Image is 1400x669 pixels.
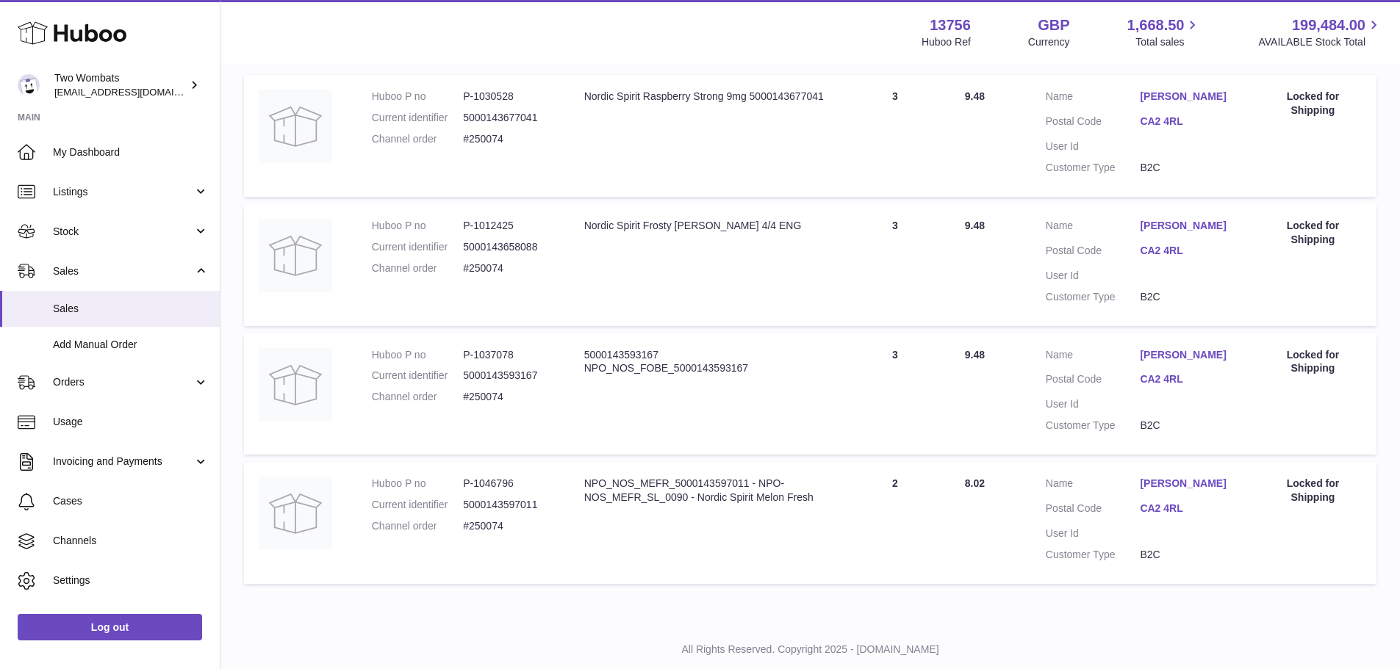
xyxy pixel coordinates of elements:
[1038,15,1069,35] strong: GBP
[232,643,1388,657] p: All Rights Reserved. Copyright 2025 - [DOMAIN_NAME]
[372,348,463,362] dt: Huboo P no
[1046,419,1141,433] dt: Customer Type
[1264,477,1362,505] div: Locked for Shipping
[463,261,554,275] dd: #250074
[840,204,950,326] td: 3
[372,111,463,125] dt: Current identifier
[1140,290,1235,304] dd: B2C
[372,477,463,491] dt: Huboo P no
[584,477,825,505] div: NPO_NOS_MEFR_5000143597011 - NPO-NOS_MEFR_SL_0090 - Nordic Spirit Melon Fresh
[53,455,193,469] span: Invoicing and Payments
[463,390,554,404] dd: #250074
[372,240,463,254] dt: Current identifier
[1046,219,1141,236] dt: Name
[1046,290,1141,304] dt: Customer Type
[1140,477,1235,491] a: [PERSON_NAME]
[259,90,332,163] img: no-photo.jpg
[53,264,193,278] span: Sales
[1140,115,1235,129] a: CA2 4RL
[1046,115,1141,132] dt: Postal Code
[372,219,463,233] dt: Huboo P no
[372,498,463,512] dt: Current identifier
[584,219,825,233] div: Nordic Spirit Frosty [PERSON_NAME] 4/4 ENG
[1046,527,1141,540] dt: User Id
[463,498,554,512] dd: 5000143597011
[463,219,554,233] dd: P-1012425
[1046,548,1141,562] dt: Customer Type
[965,477,985,489] span: 8.02
[463,519,554,533] dd: #250074
[372,132,463,146] dt: Channel order
[1046,477,1141,494] dt: Name
[463,348,554,362] dd: P-1037078
[1140,161,1235,175] dd: B2C
[53,185,193,199] span: Listings
[1140,419,1235,433] dd: B2C
[53,375,193,389] span: Orders
[53,534,209,548] span: Channels
[1258,35,1382,49] span: AVAILABLE Stock Total
[965,90,985,102] span: 9.48
[259,348,332,422] img: no-photo.jpg
[1140,348,1235,362] a: [PERSON_NAME]
[54,86,216,98] span: [EMAIL_ADDRESS][DOMAIN_NAME]
[1140,548,1235,562] dd: B2C
[930,15,971,35] strong: 13756
[1264,90,1362,117] div: Locked for Shipping
[1264,348,1362,376] div: Locked for Shipping
[1258,15,1382,49] a: 199,484.00 AVAILABLE Stock Total
[54,71,187,99] div: Two Wombats
[53,338,209,352] span: Add Manual Order
[1264,219,1362,247] div: Locked for Shipping
[53,145,209,159] span: My Dashboard
[1140,502,1235,516] a: CA2 4RL
[372,261,463,275] dt: Channel order
[1046,348,1141,366] dt: Name
[18,614,202,640] a: Log out
[1046,140,1141,153] dt: User Id
[1046,372,1141,390] dt: Postal Code
[1046,161,1141,175] dt: Customer Type
[372,519,463,533] dt: Channel order
[53,494,209,508] span: Cases
[372,390,463,404] dt: Channel order
[53,574,209,587] span: Settings
[840,462,950,584] td: 2
[463,369,554,383] dd: 5000143593167
[1135,35,1201,49] span: Total sales
[922,35,971,49] div: Huboo Ref
[372,90,463,104] dt: Huboo P no
[965,220,985,231] span: 9.48
[584,90,825,104] div: Nordic Spirit Raspberry Strong 9mg 5000143677041
[463,240,554,254] dd: 5000143658088
[584,348,825,376] div: 5000143593167 NPO_NOS_FOBE_5000143593167
[1140,90,1235,104] a: [PERSON_NAME]
[1028,35,1070,49] div: Currency
[53,225,193,239] span: Stock
[372,369,463,383] dt: Current identifier
[1292,15,1365,35] span: 199,484.00
[1046,90,1141,107] dt: Name
[840,333,950,455] td: 3
[259,219,332,292] img: no-photo.jpg
[1140,219,1235,233] a: [PERSON_NAME]
[965,349,985,361] span: 9.48
[1127,15,1202,49] a: 1,668.50 Total sales
[463,111,554,125] dd: 5000143677041
[53,415,209,429] span: Usage
[463,90,554,104] dd: P-1030528
[1140,244,1235,258] a: CA2 4RL
[840,75,950,197] td: 3
[463,132,554,146] dd: #250074
[1046,397,1141,411] dt: User Id
[1127,15,1185,35] span: 1,668.50
[1046,269,1141,283] dt: User Id
[259,477,332,550] img: no-photo.jpg
[1046,502,1141,519] dt: Postal Code
[1140,372,1235,386] a: CA2 4RL
[463,477,554,491] dd: P-1046796
[18,74,40,96] img: internalAdmin-13756@internal.huboo.com
[53,302,209,316] span: Sales
[1046,244,1141,261] dt: Postal Code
